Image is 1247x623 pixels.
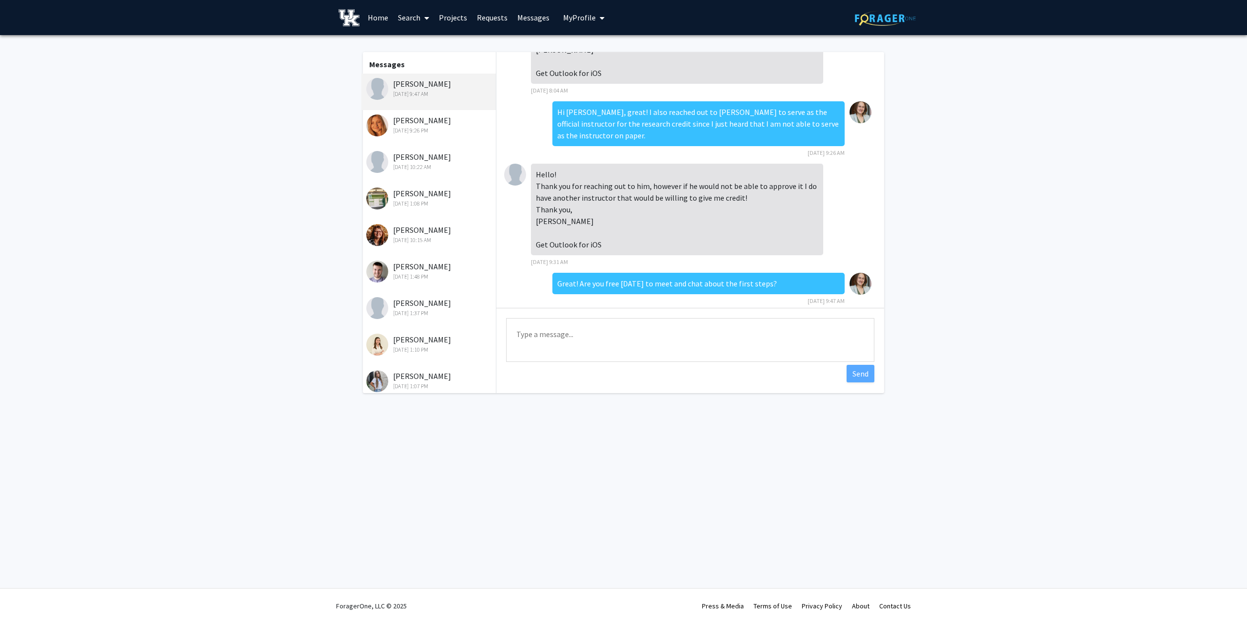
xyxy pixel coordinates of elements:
[563,13,596,22] span: My Profile
[531,87,568,94] span: [DATE] 8:04 AM
[802,602,842,610] a: Privacy Policy
[434,0,472,35] a: Projects
[754,602,792,610] a: Terms of Use
[393,0,434,35] a: Search
[472,0,512,35] a: Requests
[366,272,493,281] div: [DATE] 1:48 PM
[366,199,493,208] div: [DATE] 1:08 PM
[366,370,388,392] img: Ella Santiago
[366,114,388,136] img: Ariana Buttery
[552,101,845,146] div: Hi [PERSON_NAME], great! I also reached out to [PERSON_NAME] to serve as the official instructor ...
[531,258,568,265] span: [DATE] 9:31 AM
[852,602,869,610] a: About
[850,273,871,295] img: Malgorzata Chwatko
[366,163,493,171] div: [DATE] 10:22 AM
[366,151,493,171] div: [PERSON_NAME]
[7,579,41,616] iframe: Chat
[366,224,388,246] img: Katelyn Straw
[366,382,493,391] div: [DATE] 1:07 PM
[512,0,554,35] a: Messages
[366,261,493,281] div: [PERSON_NAME]
[366,334,388,356] img: Peyton McCubbin
[366,114,493,135] div: [PERSON_NAME]
[808,149,845,156] span: [DATE] 9:26 AM
[366,297,388,319] img: Keshav Bhandari
[504,164,526,186] img: McKenzie Wirtz
[366,297,493,318] div: [PERSON_NAME]
[366,345,493,354] div: [DATE] 1:10 PM
[366,309,493,318] div: [DATE] 1:37 PM
[366,224,493,245] div: [PERSON_NAME]
[808,297,845,304] span: [DATE] 9:47 AM
[366,151,388,173] img: Kamryn Camp
[366,126,493,135] div: [DATE] 9:26 PM
[366,188,388,209] img: Josephine Traver
[366,370,493,391] div: [PERSON_NAME]
[336,589,407,623] div: ForagerOne, LLC © 2025
[506,318,874,362] textarea: Message
[552,273,845,294] div: Great! Are you free [DATE] to meet and chat about the first steps?
[850,101,871,123] img: Malgorzata Chwatko
[531,164,823,255] div: Hello! Thank you for reaching out to him, however if he would not be able to approve it I do have...
[366,188,493,208] div: [PERSON_NAME]
[366,78,388,100] img: McKenzie Wirtz
[366,236,493,245] div: [DATE] 10:15 AM
[879,602,911,610] a: Contact Us
[339,9,359,26] img: University of Kentucky Logo
[855,11,916,26] img: ForagerOne Logo
[702,602,744,610] a: Press & Media
[363,0,393,35] a: Home
[366,78,493,98] div: [PERSON_NAME]
[366,261,388,283] img: Isaac Dodson
[366,90,493,98] div: [DATE] 9:47 AM
[847,365,874,382] button: Send
[369,59,405,69] b: Messages
[366,334,493,354] div: [PERSON_NAME]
